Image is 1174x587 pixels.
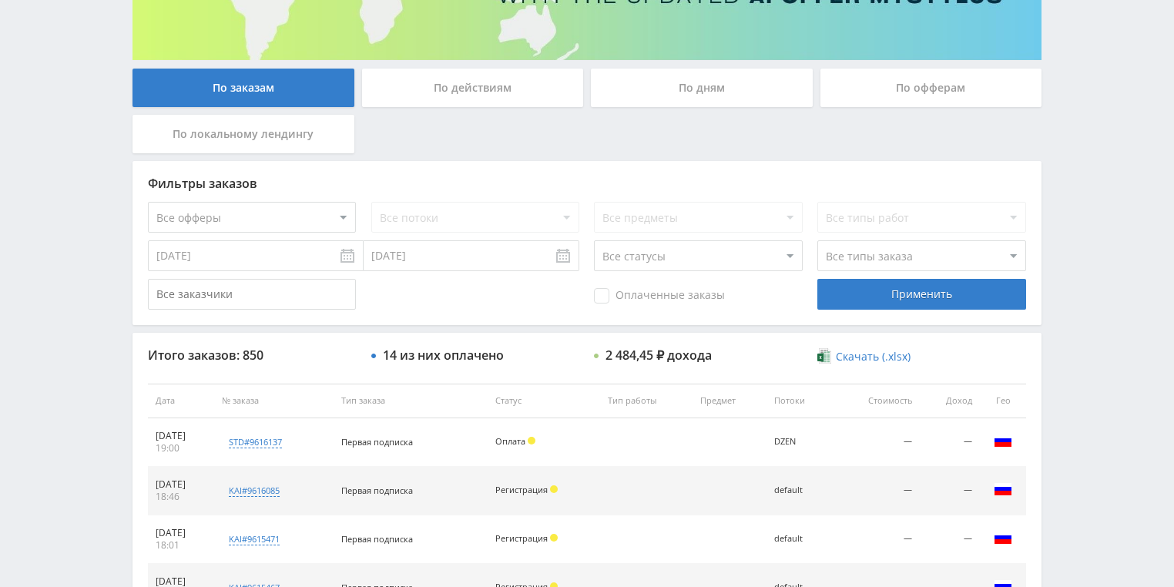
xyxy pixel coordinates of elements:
[341,533,413,545] span: Первая подписка
[341,436,413,448] span: Первая подписка
[836,351,911,363] span: Скачать (.xlsx)
[774,485,826,495] div: default
[994,431,1012,450] img: rus.png
[334,384,488,418] th: Тип заказа
[148,348,356,362] div: Итого заказов: 850
[600,384,693,418] th: Тип работы
[774,437,826,447] div: DZEN
[817,348,830,364] img: xlsx
[693,384,766,418] th: Предмет
[156,478,206,491] div: [DATE]
[774,534,826,544] div: default
[156,527,206,539] div: [DATE]
[488,384,600,418] th: Статус
[341,485,413,496] span: Первая подписка
[156,491,206,503] div: 18:46
[920,467,980,515] td: —
[362,69,584,107] div: По действиям
[148,176,1026,190] div: Фильтры заказов
[495,484,548,495] span: Регистрация
[817,349,910,364] a: Скачать (.xlsx)
[820,69,1042,107] div: По офферам
[156,442,206,455] div: 19:00
[550,485,558,493] span: Холд
[495,532,548,544] span: Регистрация
[550,534,558,542] span: Холд
[834,467,920,515] td: —
[591,69,813,107] div: По дням
[156,430,206,442] div: [DATE]
[528,437,535,444] span: Холд
[994,480,1012,498] img: rus.png
[605,348,712,362] div: 2 484,45 ₽ дохода
[229,485,280,497] div: kai#9616085
[980,384,1026,418] th: Гео
[156,539,206,552] div: 18:01
[920,515,980,564] td: —
[132,115,354,153] div: По локальному лендингу
[817,279,1025,310] div: Применить
[383,348,504,362] div: 14 из них оплачено
[920,418,980,467] td: —
[495,435,525,447] span: Оплата
[834,418,920,467] td: —
[148,384,214,418] th: Дата
[132,69,354,107] div: По заказам
[920,384,980,418] th: Доход
[834,384,920,418] th: Стоимость
[229,533,280,545] div: kai#9615471
[834,515,920,564] td: —
[766,384,834,418] th: Потоки
[594,288,725,304] span: Оплаченные заказы
[994,528,1012,547] img: rus.png
[229,436,282,448] div: std#9616137
[214,384,334,418] th: № заказа
[148,279,356,310] input: Все заказчики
